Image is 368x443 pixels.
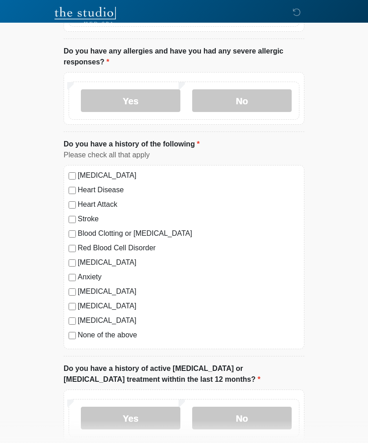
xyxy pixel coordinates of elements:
label: Yes [81,407,180,429]
img: The Studio Med Spa Logo [55,7,116,25]
input: [MEDICAL_DATA] [69,172,76,180]
label: Do you have a history of the following [64,139,200,150]
label: [MEDICAL_DATA] [78,301,299,312]
label: Yes [81,89,180,112]
input: Red Blood Cell Disorder [69,245,76,252]
label: None of the above [78,330,299,341]
input: Heart Disease [69,187,76,194]
input: [MEDICAL_DATA] [69,288,76,296]
input: [MEDICAL_DATA] [69,303,76,310]
label: [MEDICAL_DATA] [78,315,299,326]
input: [MEDICAL_DATA] [69,317,76,325]
input: Anxiety [69,274,76,281]
input: None of the above [69,332,76,339]
input: Stroke [69,216,76,223]
input: [MEDICAL_DATA] [69,259,76,267]
label: Blood Clotting or [MEDICAL_DATA] [78,228,299,239]
label: Stroke [78,214,299,224]
label: No [192,89,292,112]
label: Anxiety [78,272,299,282]
label: Heart Attack [78,199,299,210]
input: Blood Clotting or [MEDICAL_DATA] [69,230,76,238]
label: Red Blood Cell Disorder [78,243,299,253]
label: [MEDICAL_DATA] [78,286,299,297]
label: Heart Disease [78,185,299,195]
input: Heart Attack [69,201,76,209]
label: [MEDICAL_DATA] [78,170,299,181]
label: No [192,407,292,429]
div: Please check all that apply [64,150,304,161]
label: [MEDICAL_DATA] [78,257,299,268]
label: Do you have any allergies and have you had any severe allergic responses? [64,46,304,68]
label: Do you have a history of active [MEDICAL_DATA] or [MEDICAL_DATA] treatment withtin the last 12 mo... [64,363,304,385]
